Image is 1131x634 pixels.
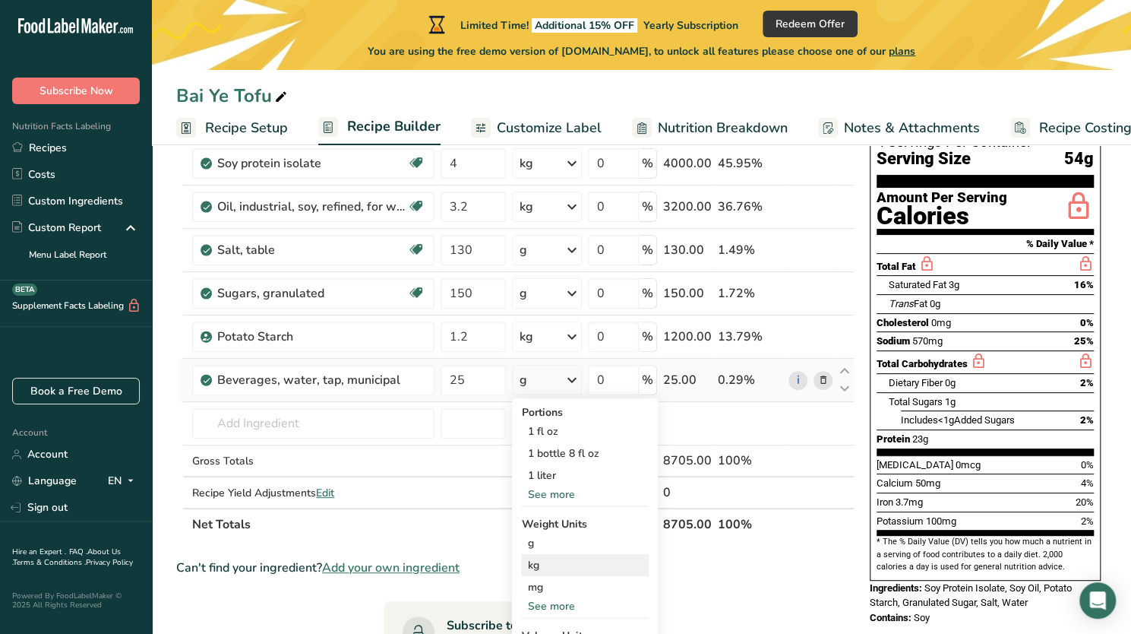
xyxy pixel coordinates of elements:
div: Potato Starch [217,328,407,346]
span: 0mg [931,317,951,328]
a: Privacy Policy [86,557,133,568]
span: 0% [1080,317,1094,328]
div: g [519,284,526,303]
span: Fat [889,298,927,309]
span: Potassium [877,515,924,527]
span: 0g [945,377,956,388]
a: FAQ . [69,547,87,557]
div: Amount Per Serving [877,191,1007,205]
span: Total Carbohydrates [877,358,968,369]
span: Soy [914,612,930,623]
div: Portions [521,404,649,420]
span: 0% [1081,459,1094,471]
a: Nutrition Breakdown [632,111,788,145]
span: Redeem Offer [776,16,845,32]
span: 16% [1074,279,1094,290]
div: kg [519,328,532,346]
span: 54g [1064,150,1094,169]
div: See more [521,487,649,502]
span: 0mcg [956,459,981,471]
span: Dietary Fiber [889,377,943,388]
a: Customize Label [471,111,602,145]
div: 36.76% [718,198,782,216]
div: Oil, industrial, soy, refined, for woks and light frying [217,198,407,216]
span: 2% [1081,515,1094,527]
span: [MEDICAL_DATA] [877,459,953,471]
div: Limited Time! [425,15,738,33]
span: Calcium [877,477,913,489]
span: Soy Protein Isolate, Soy Oil, Potato Starch, Granulated Sugar, Salt, Water [870,582,1072,609]
div: 0.29% [718,371,782,389]
span: Protein [877,433,910,445]
div: Open Intercom Messenger [1079,582,1116,619]
a: i [788,371,807,390]
a: Language [12,468,77,494]
span: plans [889,44,915,59]
span: 1g [945,396,956,407]
span: Subscribe Now [39,83,113,99]
span: 2% [1080,414,1094,426]
section: % Daily Value * [877,235,1094,253]
span: Additional 15% OFF [532,18,637,33]
span: Notes & Attachments [844,118,980,138]
div: BETA [12,284,37,296]
span: Cholesterol [877,317,929,328]
th: 100% [715,508,785,540]
span: Recipe Builder [347,116,441,137]
a: Notes & Attachments [818,111,980,145]
span: 4% [1081,477,1094,489]
div: mg [521,576,649,598]
span: 50mg [915,477,940,489]
th: 8705.00 [660,508,715,540]
div: Calories [877,205,1007,227]
span: 3.7mg [896,496,923,508]
div: Beverages, water, tap, municipal [217,371,407,389]
div: 1 liter [521,464,649,487]
i: Trans [889,298,914,309]
span: You are using the free demo version of [DOMAIN_NAME], to unlock all features please choose one of... [368,43,915,59]
span: 20% [1076,496,1094,508]
div: g [519,241,526,259]
div: Sugars, granulated [217,284,407,303]
input: Add Ingredient [192,408,434,439]
div: 100% [718,452,782,470]
div: 25.00 [663,371,712,389]
div: Soy protein isolate [217,154,407,173]
div: 13.79% [718,328,782,346]
span: Serving Size [877,150,971,169]
button: Redeem Offer [763,11,858,37]
a: About Us . [12,547,121,568]
span: <1g [938,414,954,426]
div: 130.00 [663,241,712,259]
span: Includes Added Sugars [901,414,1015,426]
span: 0g [930,298,940,309]
a: Recipe Builder [318,109,441,146]
div: Can't find your ingredient? [176,559,855,577]
div: Powered By FoodLabelMaker © 2025 All Rights Reserved [12,591,140,610]
div: kg [519,198,532,216]
span: Ingredients: [870,582,922,594]
div: kg [519,154,532,173]
a: Recipe Setup [176,111,288,145]
div: 1 bottle 8 fl oz [521,442,649,464]
div: 3200.00 [663,198,712,216]
section: * The % Daily Value (DV) tells you how much a nutrient in a serving of food contributes to a dail... [877,536,1094,573]
div: 1.72% [718,284,782,303]
div: g [521,532,649,554]
div: 45.95% [718,154,782,173]
div: Salt, table [217,241,407,259]
div: See more [521,598,649,614]
div: Bai Ye Tofu [176,82,290,109]
th: Net Totals [189,508,660,540]
div: 0 [663,483,712,502]
button: Subscribe Now [12,78,140,104]
div: 1200.00 [663,328,712,346]
span: Saturated Fat [889,279,946,290]
span: 100mg [926,515,956,527]
span: Recipe Setup [205,118,288,138]
a: Book a Free Demo [12,378,140,404]
span: Iron [877,496,893,508]
span: 3g [949,279,959,290]
span: 25% [1074,335,1094,347]
div: Custom Report [12,220,101,236]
